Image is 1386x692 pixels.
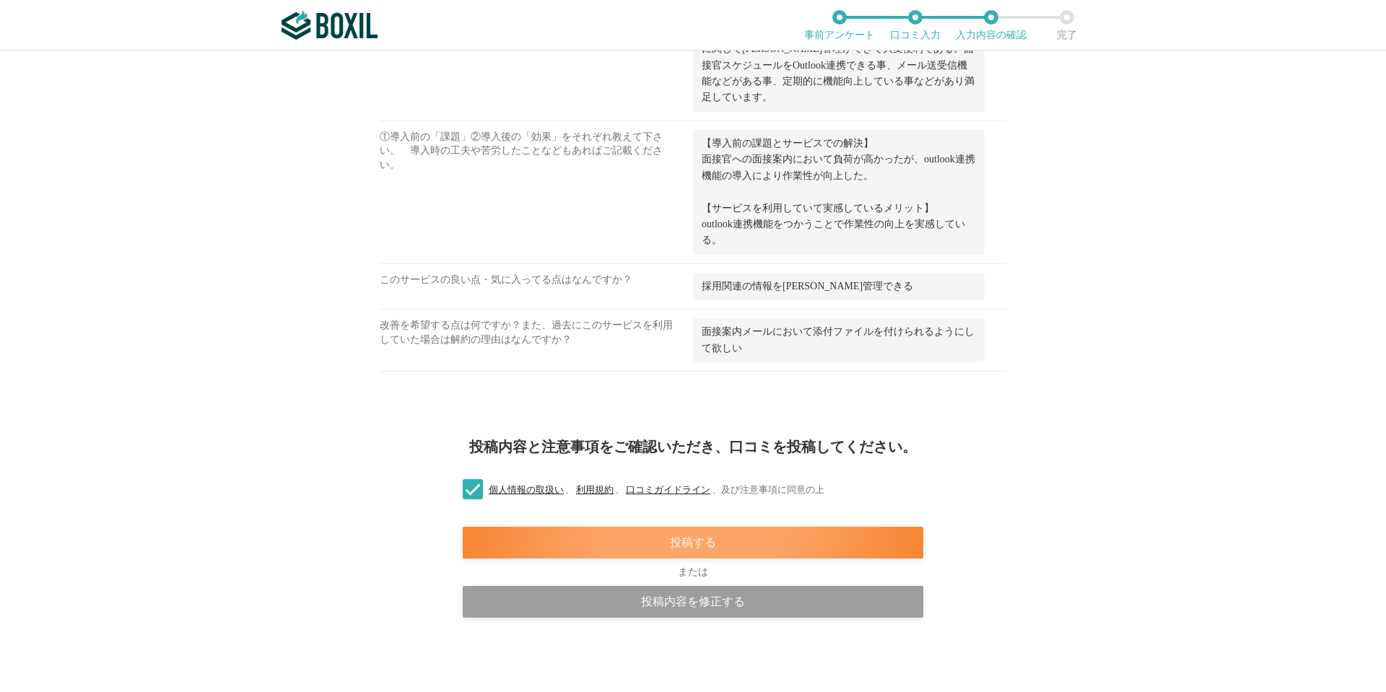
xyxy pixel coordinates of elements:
[702,27,975,103] span: キャリアの求人内容・応募者・面接官・エージェント・選考に関して[PERSON_NAME]管理ができて大変便利である。面接官スケジュールをOutlook連携できる事、メール送受信機能などがある事、...
[463,586,923,618] div: 投稿内容を修正する
[380,19,693,121] div: 5段階評価の理由を記入してください
[702,281,913,292] span: 採用関連の情報を[PERSON_NAME]管理できる
[575,484,615,495] a: 利用規約
[463,527,923,559] div: 投稿する
[702,326,975,353] span: 面接案内メールにおいて添付ファイルを付けられるようにして欲しい
[953,10,1029,40] li: 入力内容の確認
[801,10,877,40] li: 事前アンケート
[702,138,975,245] span: 【導入前の課題とサービスでの解決】 面接官への面接案内において負荷が高かったが、outlook連携機能の導入により作業性が向上した。 【サービスを利用していて実感しているメリット】 outloo...
[624,484,712,495] a: 口コミガイドライン
[451,483,824,498] label: 、 、 、 及び注意事項に同意の上
[380,273,693,309] div: このサービスの良い点・気に入ってる点はなんですか？
[1029,10,1104,40] li: 完了
[282,11,378,40] img: ボクシルSaaS_ロゴ
[380,318,693,371] div: 改善を希望する点は何ですか？また、過去にこのサービスを利用していた場合は解約の理由はなんですか？
[487,484,565,495] a: 個人情報の取扱い
[877,10,953,40] li: 口コミ入力
[380,130,693,263] div: ①導入前の「課題」②導入後の「効果」をそれぞれ教えて下さい。 導入時の工夫や苦労したことなどもあればご記載ください。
